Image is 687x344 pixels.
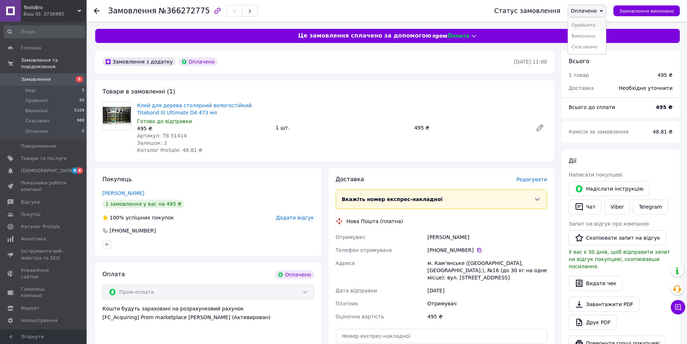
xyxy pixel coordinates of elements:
[108,6,157,15] span: Замовлення
[109,227,157,234] div: [PHONE_NUMBER]
[110,215,124,221] span: 100%
[137,140,167,146] span: Залишок: 2
[21,167,74,174] span: [DEMOGRAPHIC_DATA]
[411,123,530,133] div: 495 ₴
[569,58,589,65] span: Всього
[21,248,67,261] span: Інструменти веб-майстра та SEO
[569,172,622,178] span: Написати покупцеві
[25,108,48,114] span: Виконані
[23,11,87,17] div: Ваш ID: 3736985
[516,177,547,182] span: Редагувати
[569,230,666,245] button: Скопіювати запит на відгук
[25,97,48,104] span: Прийняті
[102,214,174,221] div: успішних покупок
[494,7,560,14] div: Статус замовлення
[21,267,67,280] span: Управління сайтом
[273,123,411,133] div: 1 шт.
[568,20,606,31] li: Прийнято
[137,103,252,116] a: Клей для дерева столярний вологостійкий Titebond III Ultimate D4 473 мл
[569,104,615,110] span: Всього до сплати
[102,190,144,196] a: [PERSON_NAME]
[569,72,589,78] span: 1 товар
[336,301,358,306] span: Платник
[21,286,67,299] span: Гаманець компанії
[619,8,674,14] span: Замовлення виконано
[426,257,549,284] div: м. Кам'янське ([GEOGRAPHIC_DATA], [GEOGRAPHIC_DATA].), №16 (до 30 кг на одне місце): вул. [STREET...
[79,97,84,104] span: 50
[25,118,50,124] span: Скасовані
[77,118,84,124] span: 988
[569,199,602,214] button: Чат
[336,247,392,253] span: Телефон отримувача
[25,87,36,94] span: Нові
[102,271,125,278] span: Оплата
[4,25,85,38] input: Пошук
[336,314,384,319] span: Оціночна вартість
[21,317,58,324] span: Налаштування
[137,118,192,124] span: Готово до відправки
[23,4,78,11] span: ToolsBro
[615,80,677,96] div: Необхідно уточнити
[657,71,673,79] div: 495 ₴
[656,104,673,110] b: 495 ₴
[21,223,60,230] span: Каталог ProSale
[21,155,67,162] span: Товари та послуги
[25,128,48,135] span: Оплачені
[21,180,67,193] span: Показники роботи компанії
[137,147,202,153] span: Каталог ProSale: 48.81 ₴
[21,57,87,70] span: Замовлення та повідомлення
[533,121,547,135] a: Редагувати
[336,260,355,266] span: Адреса
[77,167,83,174] span: 8
[102,176,132,183] span: Покупець
[336,176,364,183] span: Доставка
[426,297,549,310] div: Отримувач
[21,305,39,312] span: Маркет
[569,157,576,164] span: Дії
[336,288,377,293] span: Дата відправки
[613,5,680,16] button: Замовлення виконано
[569,221,649,227] span: Запит на відгук про компанію
[72,167,78,174] span: 8
[633,199,668,214] a: Telegram
[569,276,622,291] button: Видати чек
[82,87,84,94] span: 5
[568,42,606,52] li: Скасовано
[74,108,84,114] span: 5104
[21,143,56,149] span: Повідомлення
[179,57,217,66] div: Оплачено
[276,215,314,221] span: Додати відгук
[345,218,405,225] div: Нова Пошта (платна)
[94,7,100,14] div: Повернутися назад
[102,57,176,66] div: Замовлення з додатку
[137,125,270,132] div: 495 ₴
[102,200,184,208] div: 1 замовлення у вас на 495 ₴
[336,329,547,343] input: Номер експрес-накладної
[426,231,549,244] div: [PERSON_NAME]
[336,234,365,240] span: Отримувач
[569,181,649,196] button: Надіслати інструкцію
[342,196,443,202] span: Вкажіть номер експрес-накладної
[514,59,547,65] time: [DATE] 11:00
[21,45,41,51] span: Головна
[21,199,40,205] span: Відгуки
[571,8,597,14] span: Оплачено
[102,305,314,321] div: Кошти будуть зараховані на розрахунковий рахунок
[568,31,606,42] li: Виконано
[82,128,84,135] span: 2
[102,88,175,95] span: Товари в замовленні (1)
[569,85,594,91] span: Доставка
[298,32,431,40] span: Це замовлення сплачено за допомогою
[21,236,46,242] span: Аналітика
[569,297,639,312] a: Завантажити PDF
[103,107,131,125] img: Клей для дерева столярний вологостійкий Titebond III Ultimate D4 473 мл
[671,300,685,314] button: Чат з покупцем
[159,6,210,15] span: №366272775
[76,76,83,82] span: 5
[102,314,314,321] div: [FC_Acquiring] Prom marketplace [PERSON_NAME] (Активирован)
[569,129,629,135] span: Комісія за замовлення
[137,133,187,139] span: Артикул: TB 51414
[569,315,617,330] a: Друк PDF
[653,129,673,135] span: 48.81 ₴
[569,249,670,269] span: У вас є 30 днів, щоб відправити запит на відгук покупцеві, скопіювавши посилання.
